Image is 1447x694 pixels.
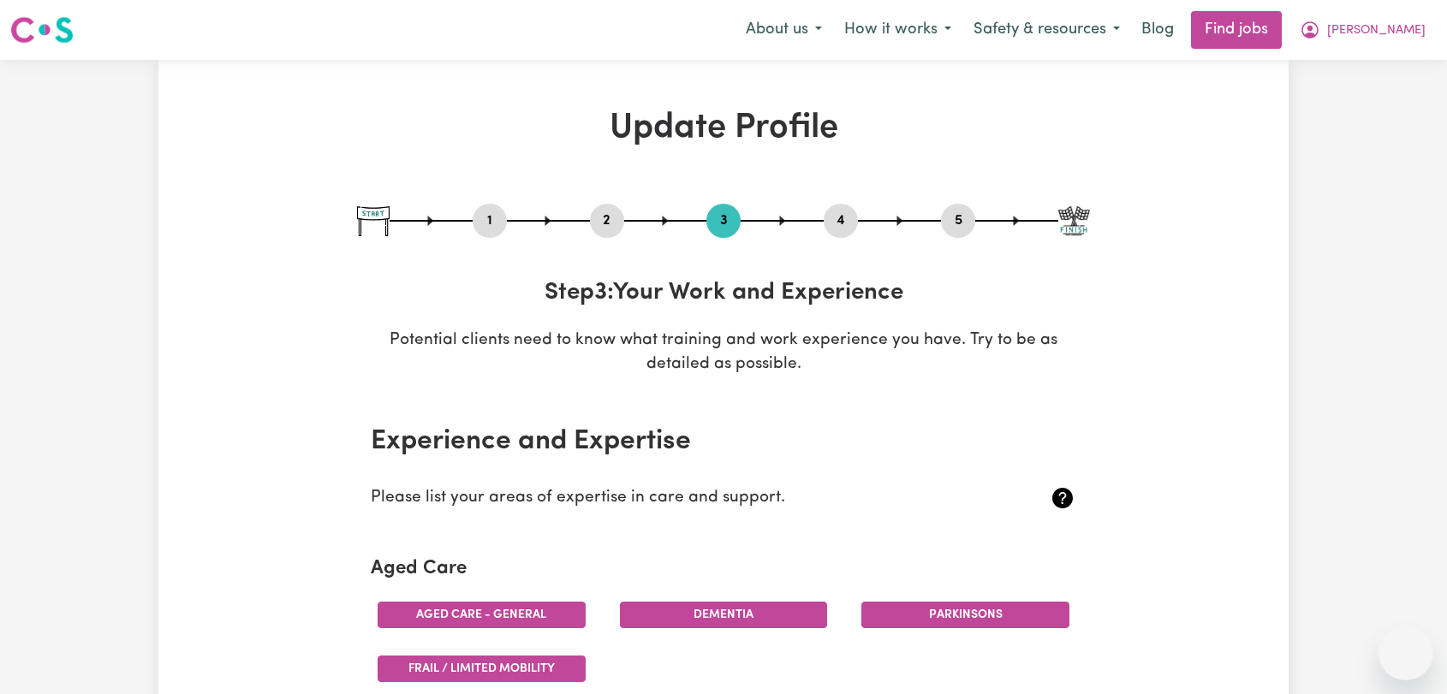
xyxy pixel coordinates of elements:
[861,602,1069,628] button: Parkinsons
[10,15,74,45] img: Careseekers logo
[1131,11,1184,49] a: Blog
[620,602,828,628] button: Dementia
[473,210,507,232] button: Go to step 1
[833,12,962,48] button: How it works
[1191,11,1282,49] a: Find jobs
[371,486,959,511] p: Please list your areas of expertise in care and support.
[357,108,1090,149] h1: Update Profile
[1379,626,1433,680] iframe: Button to launch messaging window
[1289,12,1437,48] button: My Account
[10,10,74,50] a: Careseekers logo
[357,329,1090,378] p: Potential clients need to know what training and work experience you have. Try to be as detailed ...
[371,425,1076,458] h2: Experience and Expertise
[1327,21,1426,40] span: [PERSON_NAME]
[735,12,833,48] button: About us
[824,210,858,232] button: Go to step 4
[590,210,624,232] button: Go to step 2
[378,602,586,628] button: Aged care - General
[706,210,741,232] button: Go to step 3
[378,655,586,682] button: Frail / limited mobility
[962,12,1131,48] button: Safety & resources
[357,279,1090,308] h3: Step 3 : Your Work and Experience
[371,558,1076,581] h2: Aged Care
[941,210,975,232] button: Go to step 5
